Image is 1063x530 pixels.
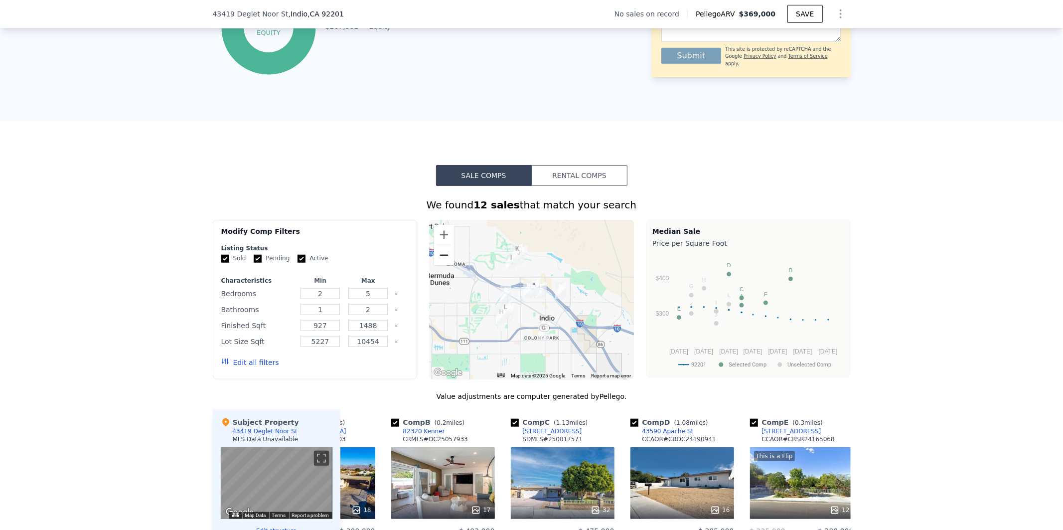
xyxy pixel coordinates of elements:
[739,10,776,18] span: $369,000
[725,46,840,67] div: This site is protected by reCAPTCHA and the Google and apply.
[245,512,266,519] button: Map Data
[719,348,738,355] text: [DATE]
[221,287,295,301] div: Bedrooms
[221,255,229,263] input: Sold
[715,312,718,318] text: J
[689,284,694,290] text: G
[716,300,717,306] text: I
[744,348,762,355] text: [DATE]
[221,226,409,244] div: Modify Comp Filters
[729,361,766,368] text: Selected Comp
[750,427,821,435] a: [STREET_ADDRESS]
[512,244,523,261] div: 81903 Avenida Bienvenida
[762,427,821,435] div: [STREET_ADDRESS]
[221,277,295,285] div: Characteristics
[213,391,851,401] div: Value adjustments are computer generated by Pellego .
[523,435,583,443] div: SDMLS # 250017571
[232,513,239,517] button: Keyboard shortcuts
[511,417,592,427] div: Comp C
[233,427,298,435] div: 43419 Deglet Noor St
[394,308,398,312] button: Clear
[221,357,279,367] button: Edit all filters
[750,417,827,427] div: Comp E
[630,417,712,427] div: Comp D
[391,427,445,435] a: 82320 Kenner
[591,505,610,515] div: 32
[744,53,776,59] a: Privacy Policy
[642,427,694,435] div: 43590 Apache St
[221,254,246,263] label: Sold
[221,319,295,333] div: Finished Sqft
[497,373,504,377] button: Keyboard shortcuts
[787,361,831,368] text: Unselected Comp
[257,28,281,36] tspan: equity
[432,366,464,379] a: Open this area in Google Maps (opens a new window)
[652,250,844,375] svg: A chart.
[307,10,344,18] span: , CA 92201
[536,282,547,299] div: 43601 Towne St
[437,419,446,426] span: 0.2
[614,9,687,19] div: No sales on record
[702,277,706,283] text: H
[788,53,828,59] a: Terms of Service
[831,4,851,24] button: Show Options
[513,248,524,265] div: 81964 Camino Cantos
[272,513,286,518] a: Terms (opens in new tab)
[298,277,342,285] div: Min
[523,427,582,435] div: [STREET_ADDRESS]
[787,5,822,23] button: SAVE
[727,262,731,268] text: D
[434,245,454,265] button: Zoom out
[677,306,681,312] text: E
[223,506,256,519] img: Google
[292,513,329,518] a: Report a problem
[471,505,490,515] div: 17
[346,277,390,285] div: Max
[221,447,332,519] div: Street View
[762,435,835,443] div: CCAOR # CRSR24165068
[503,304,514,321] div: 81550 Shadow Ave
[213,198,851,212] div: We found that match your search
[431,419,468,426] span: ( miles)
[436,165,532,186] button: Sale Comps
[394,324,398,328] button: Clear
[661,48,722,64] button: Submit
[764,291,767,297] text: F
[511,427,582,435] a: [STREET_ADDRESS]
[768,348,787,355] text: [DATE]
[656,275,669,282] text: $400
[434,225,454,245] button: Zoom in
[556,419,570,426] span: 1.13
[221,244,409,252] div: Listing Status
[506,253,517,270] div: 81683 Avenida Parito
[819,348,838,355] text: [DATE]
[691,361,706,368] text: 92201
[403,435,468,443] div: CRMLS # OC25057933
[314,451,329,466] button: Toggle fullscreen view
[221,447,332,519] div: Map
[652,226,844,236] div: Median Sale
[511,373,565,378] span: Map data ©2025 Google
[221,417,299,427] div: Subject Property
[670,419,712,426] span: ( miles)
[221,303,295,317] div: Bathrooms
[394,340,398,344] button: Clear
[298,255,305,263] input: Active
[740,286,744,292] text: C
[710,505,730,515] div: 16
[676,419,690,426] span: 1.08
[403,427,445,435] div: 82320 Kenner
[789,267,792,273] text: B
[500,285,511,302] div: 43890 Pacific Ave
[254,254,290,263] label: Pending
[656,310,669,317] text: $300
[694,348,713,355] text: [DATE]
[351,505,371,515] div: 18
[571,373,585,378] a: Terms (opens in new tab)
[496,307,507,324] div: 81256 Palmwood Dr
[789,419,827,426] span: ( miles)
[669,348,688,355] text: [DATE]
[591,373,631,378] a: Report a map error
[550,419,592,426] span: ( miles)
